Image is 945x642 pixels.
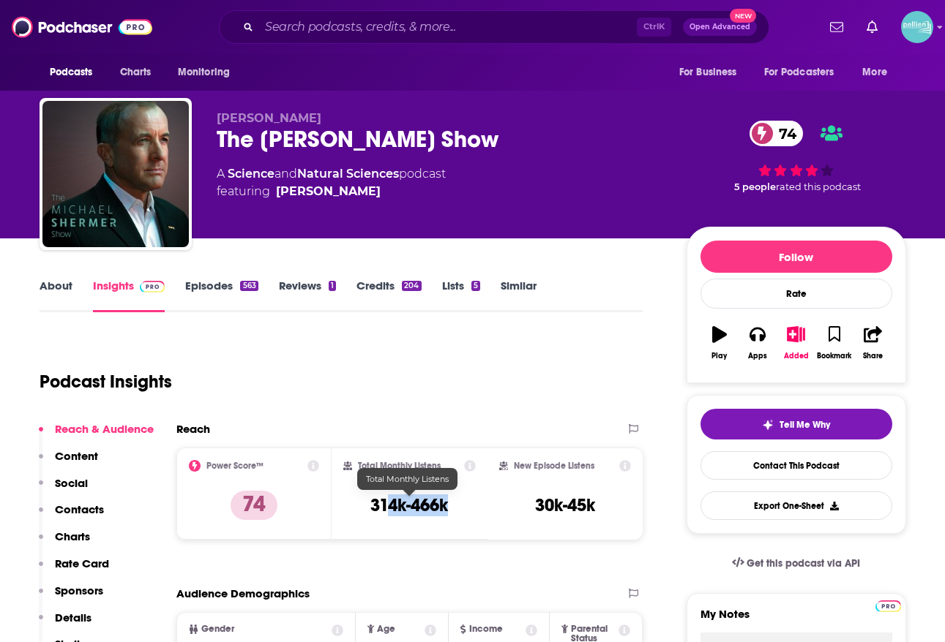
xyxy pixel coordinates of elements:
[39,476,88,503] button: Social
[690,23,750,31] span: Open Advanced
[764,62,834,83] span: For Podcasters
[185,279,258,312] a: Episodes563
[777,317,815,369] button: Added
[734,181,776,192] span: 5 people
[55,584,103,597] p: Sponsors
[817,352,851,360] div: Bookmark
[201,624,234,634] span: Gender
[514,461,594,471] h2: New Episode Listens
[39,502,104,529] button: Contacts
[217,165,446,200] div: A podcast
[259,15,637,39] input: Search podcasts, credits, & more...
[274,167,297,181] span: and
[55,502,104,516] p: Contacts
[764,121,804,146] span: 74
[40,58,112,86] button: open menu
[55,556,109,570] p: Rate Card
[637,18,671,37] span: Ctrl K
[535,494,595,516] h3: 30k-45k
[42,101,189,247] img: The Michael Shermer Show
[39,529,90,556] button: Charts
[370,494,448,516] h3: 314k-466k
[701,241,892,273] button: Follow
[93,279,165,312] a: InsightsPodchaser Pro
[701,317,739,369] button: Play
[852,58,905,86] button: open menu
[501,279,537,312] a: Similar
[240,281,258,291] div: 563
[111,58,160,86] a: Charts
[701,491,892,520] button: Export One-Sheet
[55,611,91,624] p: Details
[901,11,933,43] button: Show profile menu
[39,422,154,449] button: Reach & Audience
[854,317,892,369] button: Share
[442,279,480,312] a: Lists5
[217,183,446,200] span: featuring
[720,545,873,581] a: Get this podcast via API
[120,62,152,83] span: Charts
[748,352,767,360] div: Apps
[901,11,933,43] span: Logged in as JessicaPellien
[366,474,449,484] span: Total Monthly Listens
[863,352,883,360] div: Share
[402,281,421,291] div: 204
[39,556,109,584] button: Rate Card
[824,15,849,39] a: Show notifications dropdown
[358,461,441,471] h2: Total Monthly Listens
[276,183,381,200] a: Michael Shermer
[140,281,165,292] img: Podchaser Pro
[755,58,856,86] button: open menu
[747,557,860,570] span: Get this podcast via API
[471,281,480,291] div: 5
[701,409,892,439] button: tell me why sparkleTell Me Why
[762,419,774,431] img: tell me why sparkle
[231,491,277,520] p: 74
[687,111,906,202] div: 74 5 peoplerated this podcast
[739,317,777,369] button: Apps
[297,167,399,181] a: Natural Sciences
[39,611,91,638] button: Details
[178,62,230,83] span: Monitoring
[683,18,757,36] button: Open AdvancedNew
[40,371,172,393] h1: Podcast Insights
[780,419,830,431] span: Tell Me Why
[815,317,854,369] button: Bookmark
[55,529,90,543] p: Charts
[168,58,249,86] button: open menu
[862,62,887,83] span: More
[730,9,756,23] span: New
[55,422,154,436] p: Reach & Audience
[219,10,769,44] div: Search podcasts, credits, & more...
[750,121,804,146] a: 74
[329,281,336,291] div: 1
[176,586,310,600] h2: Audience Demographics
[701,451,892,480] a: Contact This Podcast
[784,352,809,360] div: Added
[669,58,755,86] button: open menu
[679,62,737,83] span: For Business
[40,279,72,312] a: About
[279,279,336,312] a: Reviews1
[901,11,933,43] img: User Profile
[228,167,274,181] a: Science
[469,624,503,634] span: Income
[206,461,264,471] h2: Power Score™
[776,181,861,192] span: rated this podcast
[55,476,88,490] p: Social
[377,624,395,634] span: Age
[55,449,98,463] p: Content
[39,449,98,476] button: Content
[861,15,884,39] a: Show notifications dropdown
[356,279,421,312] a: Credits204
[701,607,892,632] label: My Notes
[39,584,103,611] button: Sponsors
[875,598,901,612] a: Pro website
[875,600,901,612] img: Podchaser Pro
[50,62,93,83] span: Podcasts
[176,422,210,436] h2: Reach
[12,13,152,41] img: Podchaser - Follow, Share and Rate Podcasts
[217,111,321,125] span: [PERSON_NAME]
